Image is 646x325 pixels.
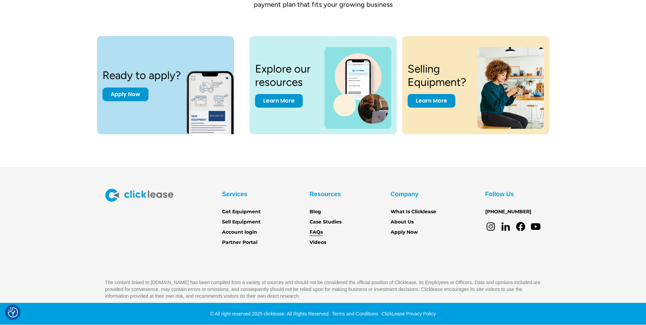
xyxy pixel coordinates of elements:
[222,208,261,216] a: Get Equipment
[222,189,247,200] div: Services
[255,62,317,89] h3: Explore our resources
[255,94,303,108] a: Learn More
[8,307,18,318] img: Revisit consent button
[391,229,418,236] a: Apply Now
[310,218,342,226] a: Case Studies
[391,189,419,200] div: Company
[105,279,541,299] p: The content linked to [DOMAIN_NAME] has been compiled from a variety of sources and should not be...
[310,208,321,216] a: Blog
[210,310,329,317] div: © All right reserved 2025 clicklease. All Rights Reserved
[8,307,18,318] button: Consent Preferences
[485,189,514,200] div: Follow Us
[485,208,531,216] a: [PHONE_NUMBER]
[325,47,391,129] img: a photo of a man on a laptop and a cell phone
[222,218,261,226] a: Sell Equipment
[310,189,341,200] div: Resources
[330,311,378,316] a: Terms and Conditions
[477,47,543,129] img: a woman sitting on a stool looking at her cell phone
[408,62,470,89] h3: Selling Equipment?
[186,63,246,134] img: New equipment quote on the screen of a smart phone
[310,229,323,236] a: FAQs
[380,311,436,316] a: ClickLease Privacy Policy
[391,218,414,226] a: About Us
[310,239,326,246] a: Videos
[222,229,257,236] a: Account login
[103,69,181,82] h3: Ready to apply?
[391,208,436,216] a: What Is Clicklease
[408,94,455,108] a: Learn More
[105,189,173,202] img: Clicklease logo
[103,88,148,101] a: Apply Now
[222,239,257,246] a: Partner Portal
